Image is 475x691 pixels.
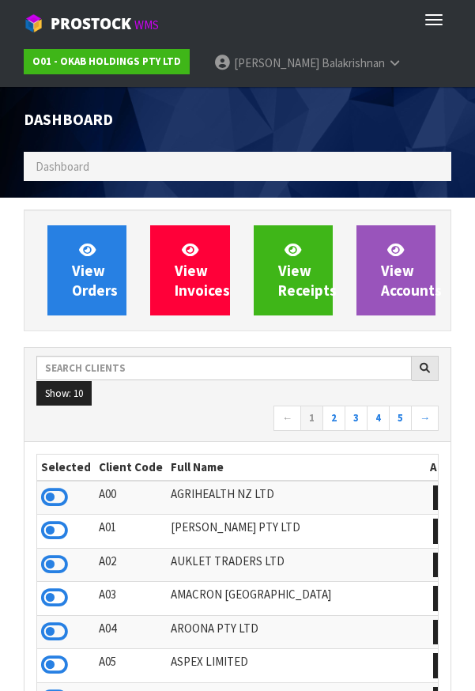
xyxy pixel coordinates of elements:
td: A03 [95,582,167,616]
a: ViewOrders [47,225,126,315]
td: AROONA PTY LTD [167,615,426,649]
span: View Invoices [175,240,230,300]
span: ProStock [51,13,131,34]
td: AGRIHEALTH NZ LTD [167,481,426,515]
td: [PERSON_NAME] PTY LTD [167,515,426,549]
a: ← [273,406,301,431]
td: AUKLET TRADERS LTD [167,548,426,582]
a: 1 [300,406,323,431]
span: Balakrishnan [322,55,385,70]
a: 3 [345,406,368,431]
nav: Page navigation [36,406,439,433]
span: View Accounts [381,240,442,300]
td: A00 [95,481,167,515]
td: A01 [95,515,167,549]
span: View Receipts [278,240,337,300]
a: O01 - OKAB HOLDINGS PTY LTD [24,49,190,74]
th: Action [426,455,469,480]
th: Full Name [167,455,426,480]
small: WMS [134,17,159,32]
span: Dashboard [36,159,89,174]
td: ASPEX LIMITED [167,649,426,683]
th: Client Code [95,455,167,480]
th: Selected [37,455,95,480]
input: Search clients [36,356,412,380]
span: View Orders [72,240,118,300]
a: ViewReceipts [254,225,333,315]
a: 5 [389,406,412,431]
td: AMACRON [GEOGRAPHIC_DATA] [167,582,426,616]
a: ViewInvoices [150,225,229,315]
img: cube-alt.png [24,13,43,33]
a: 4 [367,406,390,431]
button: Show: 10 [36,381,92,406]
span: Dashboard [24,109,113,129]
td: A04 [95,615,167,649]
strong: O01 - OKAB HOLDINGS PTY LTD [32,55,181,68]
span: [PERSON_NAME] [234,55,319,70]
td: A02 [95,548,167,582]
td: A05 [95,649,167,683]
a: 2 [322,406,345,431]
a: → [411,406,439,431]
a: ViewAccounts [356,225,435,315]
